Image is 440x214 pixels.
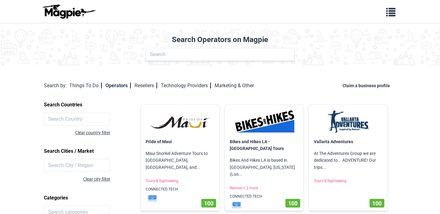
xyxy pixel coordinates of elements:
p: CONNECTED TECH [141,184,219,195]
img: mf1jrhtrrkrdcsvakxwt.svg [227,202,246,208]
a: Things To Do [69,83,102,88]
a: Bikes and Hikes LA - [GEOGRAPHIC_DATA] Tours [230,139,284,151]
a: Resellers [135,83,157,88]
div: Clear country filter [44,129,110,136]
a: Pride of Maui [146,139,172,144]
div: Search by: [44,82,67,90]
span: 100 [204,200,213,207]
a: Vallarta Adventures [314,139,353,144]
img: logo-ab69f6fb50320c5b225c76a69d11143b.png [41,4,96,19]
h2: Categories [44,193,132,203]
p: Rentals + 2 more [225,183,303,194]
a: Claim a business profile [343,83,392,88]
input: Search Country [44,113,110,126]
img: Vallarta Adventures logo [314,110,382,133]
p: Bikes And Hikes LA is based in [GEOGRAPHIC_DATA], [US_STATE] (Los... [225,152,303,182]
p: Maui Snorkel Adventure Tours to [GEOGRAPHIC_DATA], [GEOGRAPHIC_DATA], and... [141,145,219,176]
a: Marketing & Other [215,83,254,88]
h2: Search Operators on Magpie [4,35,436,44]
p: Tours & Sightseeing [309,176,387,186]
p: CONNECTED TECH [225,191,303,202]
a: Operators [105,83,131,88]
a: Technology Providers [161,83,211,88]
p: Tours & Sightseeing [141,176,219,186]
span: 100 [372,200,382,207]
h2: Search Cities / Market [44,146,132,156]
img: Bikes and Hikes LA - Los Angeles Tours logo [230,110,298,133]
span: 100 [288,200,297,207]
input: Search City / Region [44,159,110,172]
p: At The Adventures Group we are dedicated to... ADVENTURE! Our trips... [309,145,387,176]
div: Clear city filter [44,176,110,182]
h2: Search Countries [44,100,132,110]
img: Pride of Maui logo [146,110,214,133]
input: Search [146,48,294,61]
img: mf1jrhtrrkrdcsvakxwt.svg [143,195,162,201]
